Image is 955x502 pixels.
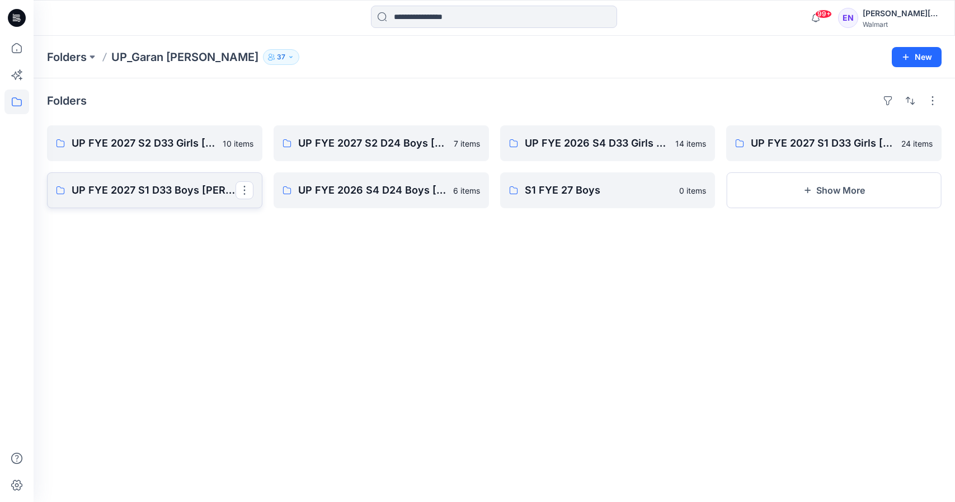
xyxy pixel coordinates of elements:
p: UP_Garan [PERSON_NAME] [111,49,258,65]
a: Folders [47,49,87,65]
a: UP FYE 2027 S2 D24 Boys [PERSON_NAME]7 items [274,125,489,161]
p: 24 items [901,138,933,149]
p: 37 [277,51,285,63]
p: UP FYE 2027 S1 D33 Girls [PERSON_NAME] [751,135,895,151]
div: EN [838,8,858,28]
div: Walmart [863,20,941,29]
h4: Folders [47,94,87,107]
p: UP FYE 2026 S4 D33 Girls [PERSON_NAME] [525,135,669,151]
p: 14 items [675,138,706,149]
p: 0 items [679,185,706,196]
a: UP FYE 2027 S1 D33 Boys [PERSON_NAME] [47,172,262,208]
span: 99+ [815,10,832,18]
p: 10 items [223,138,253,149]
p: UP FYE 2026 S4 D24 Boys [PERSON_NAME] [298,182,446,198]
button: Show More [726,172,942,208]
p: 7 items [454,138,480,149]
a: S1 FYE 27 Boys0 items [500,172,716,208]
a: UP FYE 2026 S4 D24 Boys [PERSON_NAME]6 items [274,172,489,208]
a: UP FYE 2027 S2 D33 Girls [PERSON_NAME]10 items [47,125,262,161]
p: UP FYE 2027 S2 D33 Girls [PERSON_NAME] [72,135,216,151]
div: [PERSON_NAME][DATE] [863,7,941,20]
p: S1 FYE 27 Boys [525,182,673,198]
button: New [892,47,942,67]
p: 6 items [453,185,480,196]
a: UP FYE 2027 S1 D33 Girls [PERSON_NAME]24 items [726,125,942,161]
p: UP FYE 2027 S1 D33 Boys [PERSON_NAME] [72,182,236,198]
p: UP FYE 2027 S2 D24 Boys [PERSON_NAME] [298,135,447,151]
a: UP FYE 2026 S4 D33 Girls [PERSON_NAME]14 items [500,125,716,161]
button: 37 [263,49,299,65]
